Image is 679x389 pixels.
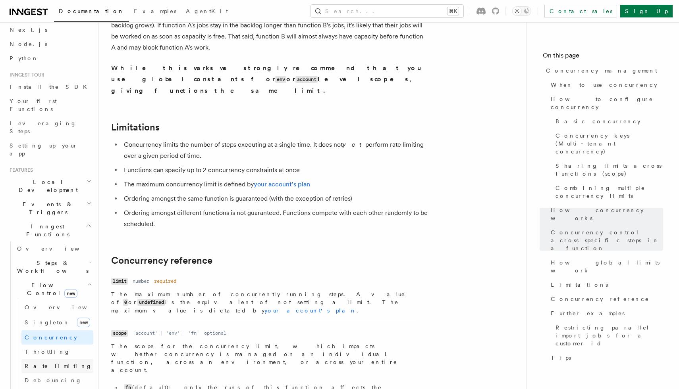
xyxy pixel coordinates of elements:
[543,63,663,78] a: Concurrency management
[25,304,106,310] span: Overview
[551,259,663,274] span: How global limits work
[111,255,212,266] a: Concurrency reference
[21,330,93,345] a: Concurrency
[6,178,87,194] span: Local Development
[6,23,93,37] a: Next.js
[551,95,663,111] span: How to configure concurrency
[64,289,77,298] span: new
[6,167,33,173] span: Features
[111,290,416,314] p: The maximum number of concurrently running steps. A value of or is the equivalent of not setting ...
[111,64,423,94] strong: While this works we strongly recommend that you use global constants for or level scopes, giving ...
[14,281,87,297] span: Flow Control
[6,116,93,138] a: Leveraging Steps
[546,67,657,75] span: Concurrency management
[77,318,90,327] span: new
[448,7,459,15] kbd: ⌘K
[552,128,663,159] a: Concurrency keys (Multi-tenant concurrency)
[551,309,625,317] span: Further examples
[122,139,429,161] li: Concurrency limits the number of steps executing at a single time. It does not perform rate limit...
[14,256,93,278] button: Steps & Workflows
[275,76,286,83] code: env
[6,138,93,161] a: Setting up your app
[14,278,93,300] button: Flow Controlnew
[122,193,429,204] li: Ordering amongst the same function is guaranteed (with the exception of retries)
[10,27,47,33] span: Next.js
[556,324,663,347] span: Restricting parallel import jobs for a customer id
[25,377,82,383] span: Debouncing
[556,132,663,155] span: Concurrency keys (Multi-tenant concurrency)
[10,142,78,157] span: Setting up your app
[254,180,310,188] a: your account's plan
[6,37,93,51] a: Node.js
[6,175,93,197] button: Local Development
[10,120,77,134] span: Leveraging Steps
[551,81,657,89] span: When to use concurrency
[548,92,663,114] a: How to configure concurrency
[54,2,129,22] a: Documentation
[111,278,128,285] code: limit
[544,5,617,17] a: Contact sales
[10,41,47,47] span: Node.js
[620,5,673,17] a: Sign Up
[122,207,429,230] li: Ordering amongst different functions is not guaranteed. Functions compete with each other randoml...
[59,8,124,14] span: Documentation
[25,349,70,355] span: Throttling
[343,141,365,148] em: yet
[512,6,531,16] button: Toggle dark mode
[123,299,128,306] code: 0
[295,76,318,83] code: account
[154,278,176,284] dd: required
[6,197,93,219] button: Events & Triggers
[548,78,663,92] a: When to use concurrency
[556,162,663,178] span: Sharing limits across functions (scope)
[6,222,86,238] span: Inngest Functions
[552,159,663,181] a: Sharing limits across functions (scope)
[6,200,87,216] span: Events & Triggers
[6,94,93,116] a: Your first Functions
[556,117,640,125] span: Basic concurrency
[548,292,663,306] a: Concurrency reference
[21,345,93,359] a: Throttling
[548,203,663,225] a: How concurrency works
[137,299,165,306] code: undefined
[133,330,199,336] dd: 'account' | 'env' | 'fn'
[181,2,233,21] a: AgentKit
[21,359,93,373] a: Rate limiting
[122,165,429,176] li: Functions can specify up to 2 concurrency constraints at once
[311,5,463,17] button: Search...⌘K
[548,351,663,365] a: Tips
[21,300,93,314] a: Overview
[122,179,429,190] li: The maximum concurrency limit is defined by
[543,51,663,63] h4: On this page
[548,278,663,292] a: Limitations
[133,278,149,284] dd: number
[551,281,608,289] span: Limitations
[548,225,663,255] a: Concurrency control across specific steps in a function
[10,84,92,90] span: Install the SDK
[25,363,92,369] span: Rate limiting
[10,55,39,61] span: Python
[10,98,57,112] span: Your first Functions
[264,307,357,314] a: your account's plan
[25,319,70,326] span: Singleton
[6,51,93,65] a: Python
[548,306,663,320] a: Further examples
[551,228,663,252] span: Concurrency control across specific steps in a function
[552,320,663,351] a: Restricting parallel import jobs for a customer id
[204,330,226,336] dd: optional
[552,181,663,203] a: Combining multiple concurrency limits
[14,259,89,275] span: Steps & Workflows
[6,80,93,94] a: Install the SDK
[111,342,416,374] p: The scope for the concurrency limit, which impacts whether concurrency is managed on an individua...
[548,255,663,278] a: How global limits work
[6,219,93,241] button: Inngest Functions
[25,334,77,341] span: Concurrency
[552,114,663,128] a: Basic concurrency
[21,314,93,330] a: Singletonnew
[186,8,228,14] span: AgentKit
[551,295,649,303] span: Concurrency reference
[134,8,176,14] span: Examples
[21,373,93,387] a: Debouncing
[556,184,663,200] span: Combining multiple concurrency limits
[129,2,181,21] a: Examples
